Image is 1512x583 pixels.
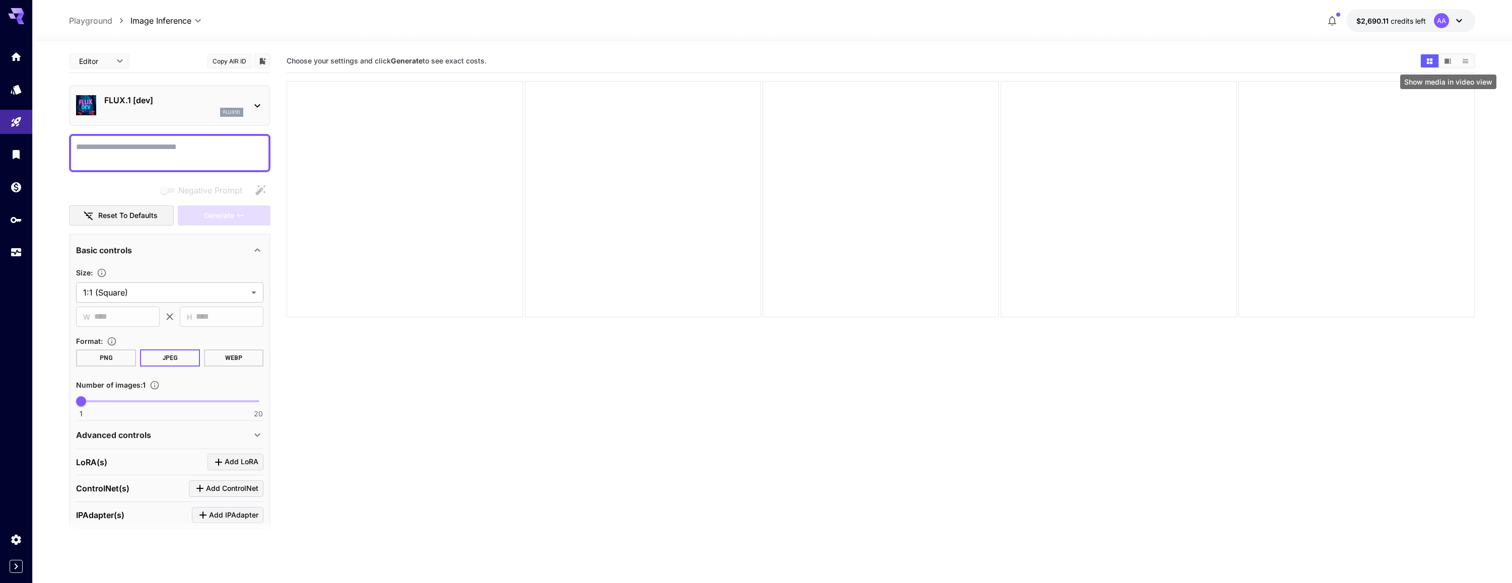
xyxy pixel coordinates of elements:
[76,482,129,494] p: ControlNet(s)
[189,480,263,497] button: Click to add ControlNet
[287,56,487,65] span: Choose your settings and click to see exact costs.
[76,268,93,277] span: Size :
[76,238,263,262] div: Basic controls
[76,509,124,521] p: IPAdapter(s)
[146,380,164,390] button: Specify how many images to generate in a single request. Each image generation will be charged se...
[1400,75,1496,89] div: Show media in video view
[79,56,110,66] span: Editor
[1391,17,1426,25] span: credits left
[93,268,111,278] button: Adjust the dimensions of the generated image by specifying its width and height in pixels, or sel...
[80,409,83,419] span: 1
[69,15,130,27] nav: breadcrumb
[1356,17,1391,25] span: $2,690.11
[10,213,22,226] div: API Keys
[76,90,263,121] div: FLUX.1 [dev]flux1d
[10,560,23,573] button: Expand sidebar
[206,482,258,495] span: Add ControlNet
[1420,53,1475,68] div: Show media in grid viewShow media in video viewShow media in list view
[76,429,151,441] p: Advanced controls
[69,205,174,226] button: Reset to defaults
[10,148,22,161] div: Library
[83,311,90,323] span: W
[103,336,121,346] button: Choose the file format for the output image.
[1421,54,1438,67] button: Show media in grid view
[254,409,263,419] span: 20
[1439,54,1457,67] button: Show media in video view
[10,50,22,63] div: Home
[223,109,240,116] p: flux1d
[76,244,132,256] p: Basic controls
[1346,9,1475,32] button: $2,690.105AA
[258,55,267,67] button: Add to library
[391,56,423,65] b: Generate
[225,456,258,468] span: Add LoRA
[76,423,263,447] div: Advanced controls
[10,83,22,96] div: Models
[1434,13,1449,28] div: AA
[10,116,22,128] div: Playground
[178,184,242,196] span: Negative Prompt
[69,15,112,27] a: Playground
[130,15,191,27] span: Image Inference
[1356,16,1426,26] div: $2,690.105
[76,456,107,468] p: LoRA(s)
[1457,54,1474,67] button: Show media in list view
[204,349,264,367] button: WEBP
[192,507,263,524] button: Click to add IPAdapter
[10,246,22,259] div: Usage
[208,454,263,470] button: Click to add LoRA
[140,349,200,367] button: JPEG
[76,381,146,389] span: Number of images : 1
[76,337,103,345] span: Format :
[10,181,22,193] div: Wallet
[158,184,250,196] span: Negative prompts are not compatible with the selected model.
[10,533,22,546] div: Settings
[187,311,192,323] span: H
[83,286,247,299] span: 1:1 (Square)
[76,349,136,367] button: PNG
[207,54,252,68] button: Copy AIR ID
[104,94,243,106] p: FLUX.1 [dev]
[209,509,258,522] span: Add IPAdapter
